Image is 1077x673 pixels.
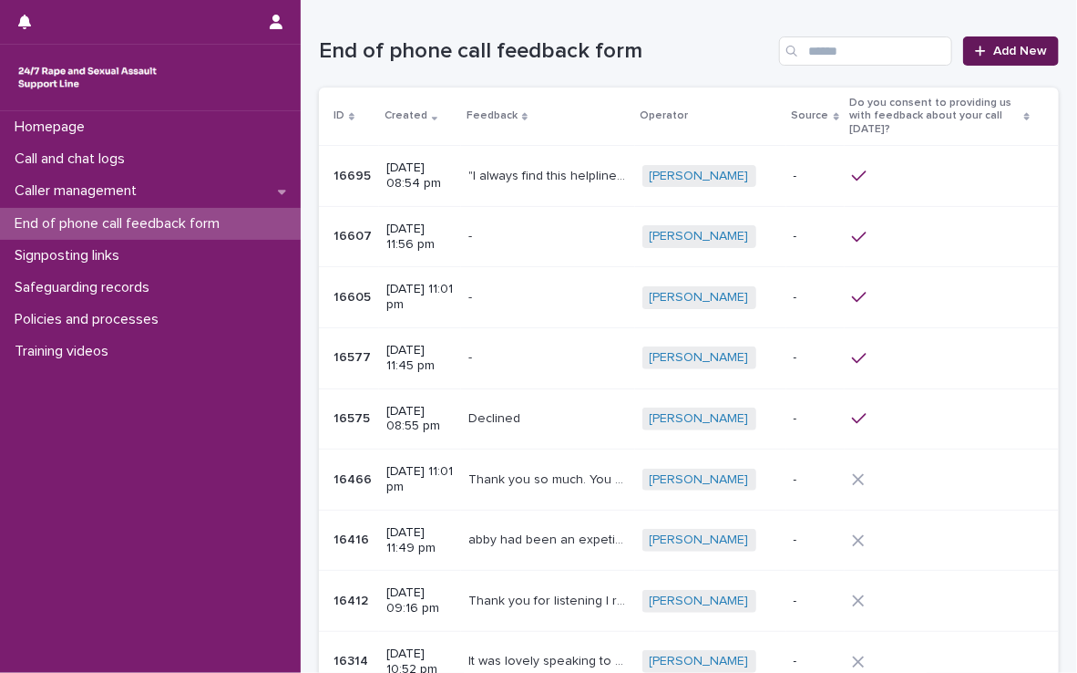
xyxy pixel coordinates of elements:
p: abby had been an expetion help to wellbeing [468,529,631,548]
p: End of phone call feedback form [7,215,234,233]
p: Thank you for listening I really appreciate it. [468,590,631,609]
p: - [794,594,837,609]
p: Do you consent to providing us with feedback about your call [DATE]? [850,93,1020,140]
p: 16577 [333,347,374,366]
p: Declined [468,408,524,427]
p: - [468,225,476,244]
a: [PERSON_NAME] [650,411,749,427]
p: Policies and processes [7,311,173,328]
img: rhQMoQhaT3yELyF149Cw [15,59,160,96]
p: 16412 [333,590,372,609]
p: 16605 [333,286,374,305]
a: [PERSON_NAME] [650,472,749,488]
p: Operator [641,106,689,126]
a: [PERSON_NAME] [650,290,749,305]
p: [DATE] 09:16 pm [386,585,454,616]
a: Add New [963,36,1059,66]
p: [DATE] 08:55 pm [386,404,454,435]
p: Thank you so much. You made me feel normal again. [468,469,631,488]
p: - [794,229,837,244]
p: - [794,169,837,184]
p: Feedback [467,106,518,126]
p: - [794,472,837,488]
a: [PERSON_NAME] [650,350,749,366]
h1: End of phone call feedback form [319,38,772,65]
tr: 1669516695 [DATE] 08:54 pm"I always find this helpline very helpful. There is never any pressure ... [319,146,1059,207]
p: [DATE] 11:01 pm [386,282,454,313]
p: - [794,654,837,669]
tr: 1660716607 [DATE] 11:56 pm-- [PERSON_NAME] - [319,206,1059,267]
p: - [794,350,837,366]
tr: 1646616466 [DATE] 11:01 pmThank you so much. You made me feel normal again.Thank you so much. You... [319,450,1059,511]
p: 16416 [333,529,373,548]
p: 16695 [333,165,374,184]
p: [DATE] 11:45 pm [386,343,454,374]
p: Caller management [7,182,151,200]
p: [DATE] 11:01 pm [386,464,454,495]
tr: 1641616416 [DATE] 11:49 pmabby had been an expetion help to wellbeingabby had been an expetion he... [319,510,1059,571]
tr: 1641216412 [DATE] 09:16 pmThank you for listening I really appreciate it.Thank you for listening ... [319,571,1059,632]
p: - [794,290,837,305]
tr: 1657516575 [DATE] 08:55 pmDeclinedDeclined [PERSON_NAME] - [319,388,1059,450]
p: - [468,286,476,305]
tr: 1660516605 [DATE] 11:01 pm-- [PERSON_NAME] - [319,267,1059,328]
input: Search [779,36,952,66]
p: 16314 [333,650,372,669]
p: 16575 [333,408,374,427]
p: - [794,411,837,427]
a: [PERSON_NAME] [650,654,749,669]
p: Homepage [7,119,99,136]
p: "I always find this helpline very helpful. There is never any pressure to talk about thing i don'... [468,165,631,184]
p: Call and chat logs [7,150,139,168]
p: Safeguarding records [7,279,164,296]
a: [PERSON_NAME] [650,533,749,548]
p: 16607 [333,225,375,244]
p: - [468,347,476,366]
p: [DATE] 11:56 pm [386,222,454,253]
p: - [794,533,837,548]
span: Add New [993,45,1047,57]
a: [PERSON_NAME] [650,594,749,609]
p: It was lovely speaking to you and you have been so helpful and kind. [468,650,631,669]
p: Signposting links [7,247,134,264]
p: ID [333,106,344,126]
p: [DATE] 08:54 pm [386,160,454,192]
p: 16466 [333,469,375,488]
a: [PERSON_NAME] [650,229,749,244]
a: [PERSON_NAME] [650,169,749,184]
p: Created [385,106,427,126]
p: Training videos [7,343,123,360]
tr: 1657716577 [DATE] 11:45 pm-- [PERSON_NAME] - [319,327,1059,388]
p: Source [792,106,829,126]
p: [DATE] 11:49 pm [386,525,454,556]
